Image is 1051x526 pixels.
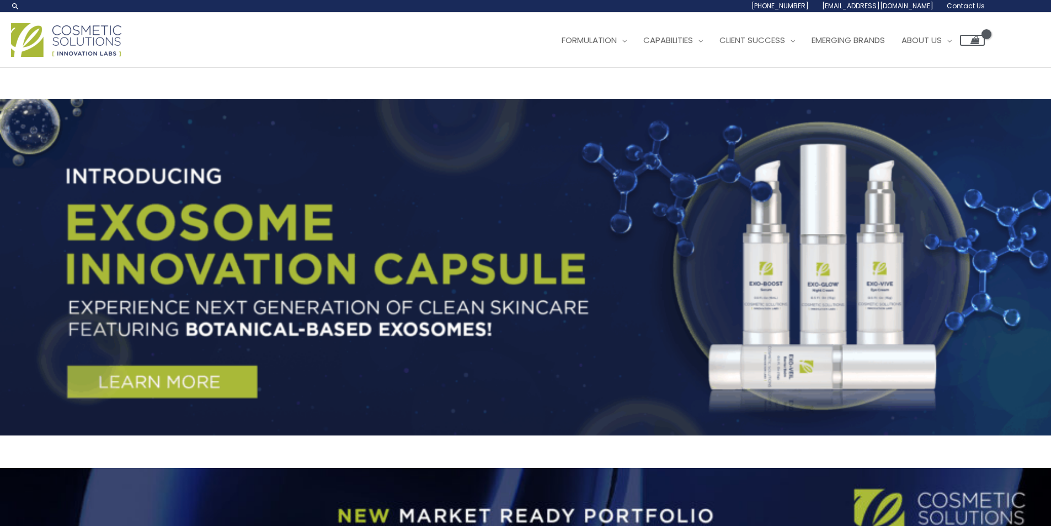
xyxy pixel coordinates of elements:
span: Capabilities [643,34,693,46]
span: Emerging Brands [812,34,885,46]
a: Client Success [711,24,803,57]
span: [PHONE_NUMBER] [751,1,809,10]
span: [EMAIL_ADDRESS][DOMAIN_NAME] [822,1,933,10]
a: Emerging Brands [803,24,893,57]
span: Formulation [562,34,617,46]
span: Contact Us [947,1,985,10]
nav: Site Navigation [545,24,985,57]
img: Cosmetic Solutions Logo [11,23,121,57]
a: View Shopping Cart, empty [960,35,985,46]
span: Client Success [719,34,785,46]
a: Formulation [553,24,635,57]
a: Search icon link [11,2,20,10]
a: Capabilities [635,24,711,57]
a: About Us [893,24,960,57]
span: About Us [901,34,942,46]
